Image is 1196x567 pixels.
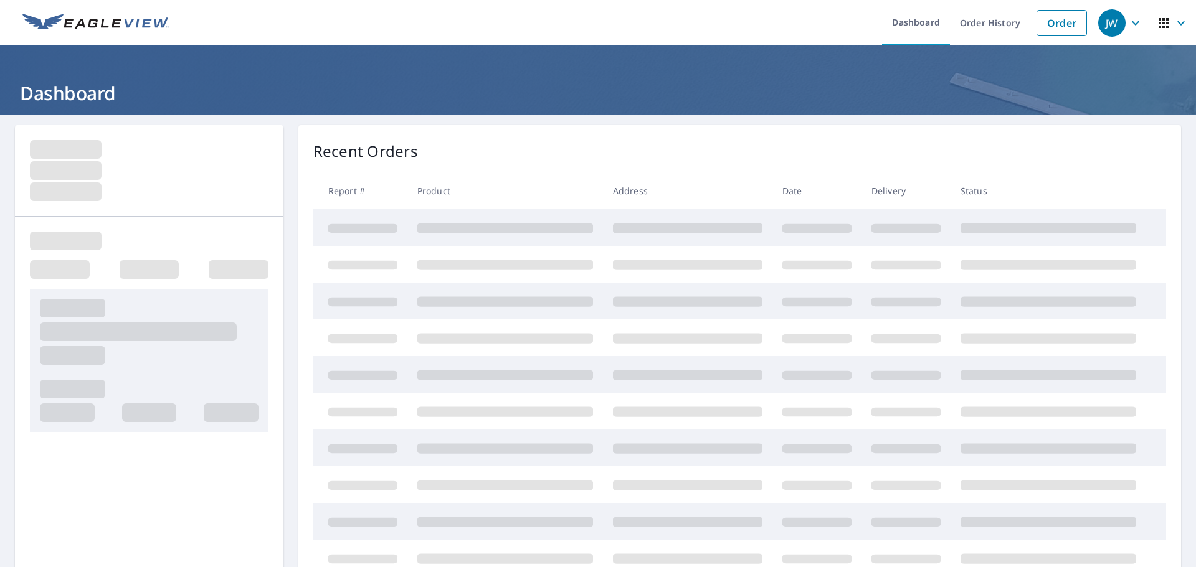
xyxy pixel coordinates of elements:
[1037,10,1087,36] a: Order
[861,172,951,209] th: Delivery
[22,14,169,32] img: EV Logo
[603,172,772,209] th: Address
[15,80,1181,106] h1: Dashboard
[313,140,418,162] p: Recent Orders
[772,172,861,209] th: Date
[1098,9,1126,37] div: JW
[313,172,407,209] th: Report #
[951,172,1146,209] th: Status
[407,172,603,209] th: Product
